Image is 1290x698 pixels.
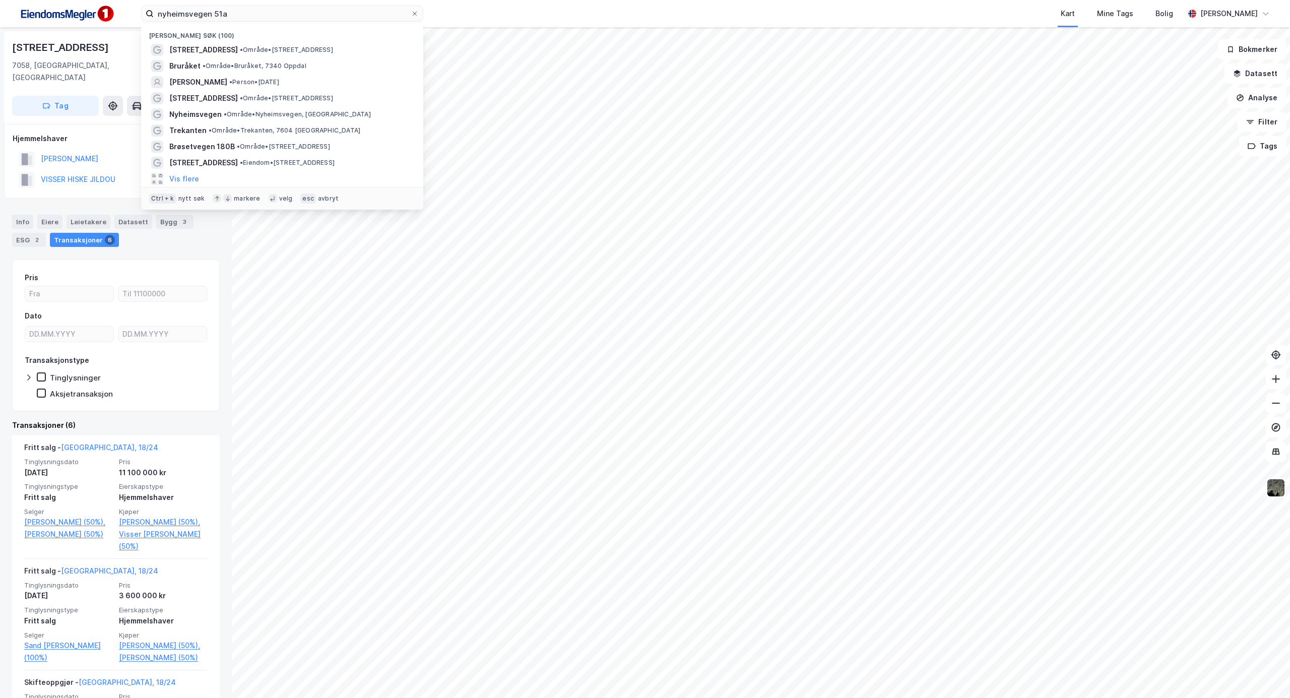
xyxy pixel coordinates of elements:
[156,215,193,229] div: Bygg
[240,159,243,166] span: •
[1266,478,1285,497] img: 9k=
[240,159,335,167] span: Eiendom • [STREET_ADDRESS]
[12,39,111,55] div: [STREET_ADDRESS]
[118,286,207,301] input: Til 11100000
[24,491,113,503] div: Fritt salg
[24,640,113,664] a: Sand [PERSON_NAME] (100%)
[12,233,46,247] div: ESG
[24,458,113,466] span: Tinglysningsdato
[118,327,207,342] input: DD.MM.YYYY
[24,482,113,491] span: Tinglysningstype
[119,467,208,479] div: 11 100 000 kr
[24,606,113,614] span: Tinglysningstype
[240,46,243,53] span: •
[12,419,220,431] div: Transaksjoner (6)
[229,78,232,86] span: •
[105,235,115,245] div: 6
[114,215,152,229] div: Datasett
[237,143,240,150] span: •
[12,59,143,84] div: 7058, [GEOGRAPHIC_DATA], [GEOGRAPHIC_DATA]
[16,3,117,25] img: F4PB6Px+NJ5v8B7XTbfpPpyloAAAAASUVORK5CYII=
[24,615,113,627] div: Fritt salg
[13,133,219,145] div: Hjemmelshaver
[50,233,119,247] div: Transaksjoner
[1061,8,1075,20] div: Kart
[1218,39,1286,59] button: Bokmerker
[234,195,260,203] div: markere
[178,195,205,203] div: nytt søk
[119,458,208,466] span: Pris
[240,46,333,54] span: Område • [STREET_ADDRESS]
[169,76,227,88] span: [PERSON_NAME]
[24,516,113,528] a: [PERSON_NAME] (50%),
[203,62,206,70] span: •
[169,92,238,104] span: [STREET_ADDRESS]
[79,678,176,686] a: [GEOGRAPHIC_DATA], 18/24
[24,676,176,692] div: Skifteoppgjør -
[240,94,243,102] span: •
[24,581,113,590] span: Tinglysningsdato
[240,94,333,102] span: Område • [STREET_ADDRESS]
[209,126,212,134] span: •
[67,215,110,229] div: Leietakere
[203,62,306,70] span: Område • Bruråket, 7340 Oppdal
[169,157,238,169] span: [STREET_ADDRESS]
[209,126,360,135] span: Område • Trekanten, 7604 [GEOGRAPHIC_DATA]
[119,640,208,652] a: [PERSON_NAME] (50%),
[1097,8,1133,20] div: Mine Tags
[119,581,208,590] span: Pris
[24,590,113,602] div: [DATE]
[169,173,199,185] button: Vis flere
[119,615,208,627] div: Hjemmelshaver
[141,24,423,42] div: [PERSON_NAME] søk (100)
[1228,88,1286,108] button: Analyse
[1155,8,1173,20] div: Bolig
[179,217,189,227] div: 3
[237,143,330,151] span: Område • [STREET_ADDRESS]
[224,110,227,118] span: •
[1239,136,1286,156] button: Tags
[119,507,208,516] span: Kjøper
[12,215,33,229] div: Info
[24,441,158,458] div: Fritt salg -
[25,272,38,284] div: Pris
[119,516,208,528] a: [PERSON_NAME] (50%),
[25,286,113,301] input: Fra
[61,566,158,575] a: [GEOGRAPHIC_DATA], 18/24
[50,373,101,383] div: Tinglysninger
[1240,650,1290,698] iframe: Chat Widget
[169,60,201,72] span: Bruråket
[119,590,208,602] div: 3 600 000 kr
[169,124,207,137] span: Trekanten
[119,606,208,614] span: Eierskapstype
[279,195,293,203] div: velg
[169,141,235,153] span: Brøsetvegen 180B
[32,235,42,245] div: 2
[169,44,238,56] span: [STREET_ADDRESS]
[119,491,208,503] div: Hjemmelshaver
[149,194,176,204] div: Ctrl + k
[154,6,411,21] input: Søk på adresse, matrikkel, gårdeiere, leietakere eller personer
[24,467,113,479] div: [DATE]
[1238,112,1286,132] button: Filter
[24,565,158,581] div: Fritt salg -
[37,215,62,229] div: Eiere
[24,528,113,540] a: [PERSON_NAME] (50%)
[24,631,113,640] span: Selger
[50,389,113,399] div: Aksjetransaksjon
[119,482,208,491] span: Eierskapstype
[169,108,222,120] span: Nyheimsvegen
[24,507,113,516] span: Selger
[224,110,371,118] span: Område • Nyheimsvegen, [GEOGRAPHIC_DATA]
[119,528,208,552] a: Visser [PERSON_NAME] (50%)
[25,327,113,342] input: DD.MM.YYYY
[318,195,339,203] div: avbryt
[25,310,42,322] div: Dato
[119,631,208,640] span: Kjøper
[25,354,89,366] div: Transaksjonstype
[1240,650,1290,698] div: Kontrollprogram for chat
[1224,64,1286,84] button: Datasett
[300,194,316,204] div: esc
[1200,8,1258,20] div: [PERSON_NAME]
[229,78,279,86] span: Person • [DATE]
